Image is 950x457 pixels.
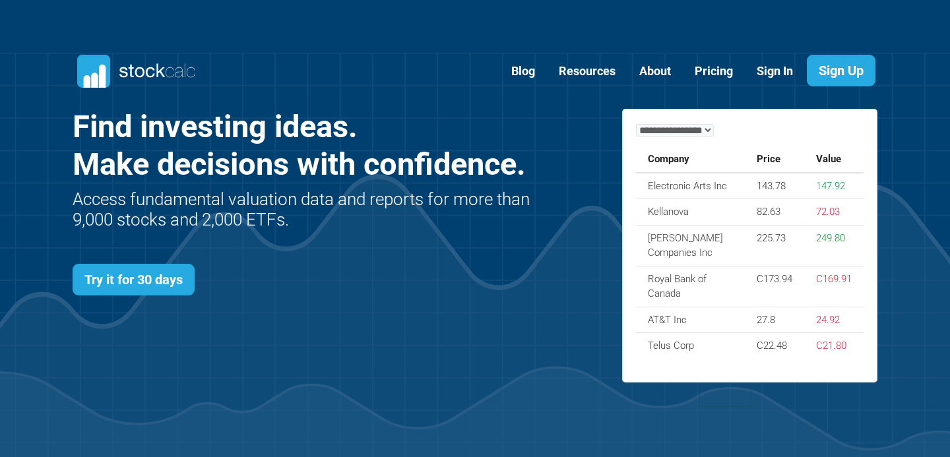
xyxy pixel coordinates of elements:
td: Royal Bank of Canada [636,266,745,307]
td: C22.48 [745,333,804,359]
td: [PERSON_NAME] Companies Inc [636,225,745,266]
td: 147.92 [804,173,864,199]
td: Telus Corp [636,333,745,359]
a: Try it for 30 days [73,264,195,295]
a: Blog [501,55,545,88]
td: Kellanova [636,199,745,226]
a: Pricing [685,55,743,88]
td: 249.80 [804,225,864,266]
td: 225.73 [745,225,804,266]
td: 143.78 [745,173,804,199]
th: Price [745,146,804,173]
h1: Find investing ideas. Make decisions with confidence. [73,108,534,183]
td: C21.80 [804,333,864,359]
td: C169.91 [804,266,864,307]
td: AT&T Inc [636,307,745,333]
td: Electronic Arts Inc [636,173,745,199]
h2: Access fundamental valuation data and reports for more than 9,000 stocks and 2,000 ETFs. [73,189,534,230]
td: C173.94 [745,266,804,307]
th: Company [636,146,745,173]
td: 27.8 [745,307,804,333]
a: Sign In [747,55,803,88]
a: Sign Up [807,55,875,86]
a: About [629,55,681,88]
td: 24.92 [804,307,864,333]
a: Resources [549,55,625,88]
td: 82.63 [745,199,804,226]
td: 72.03 [804,199,864,226]
th: Value [804,146,864,173]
